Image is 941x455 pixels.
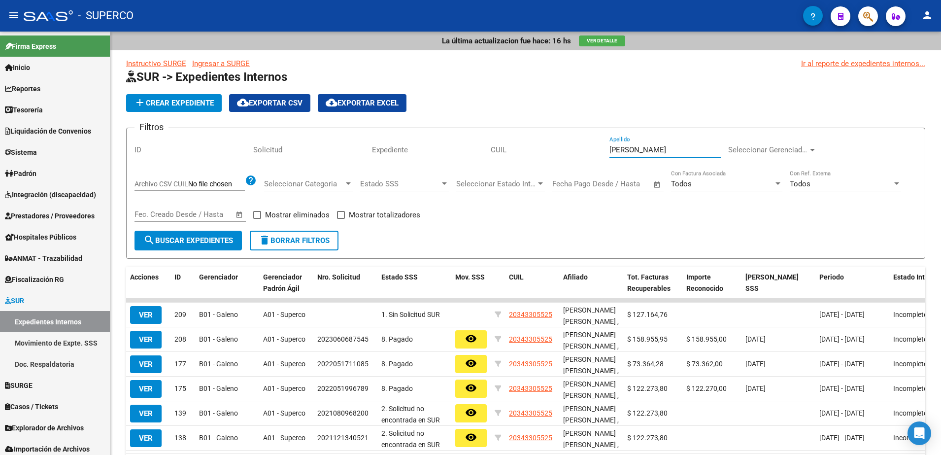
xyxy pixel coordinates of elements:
span: B01 - Galeno [199,434,238,442]
span: 20343305525 [509,335,552,343]
span: $ 73.362,00 [686,360,723,368]
span: [DATE] - [DATE] [819,434,865,442]
span: Estado SSS [381,273,418,281]
span: [PERSON_NAME] [PERSON_NAME] , - [563,331,619,361]
mat-icon: remove_red_eye [465,382,477,394]
span: $ 127.164,76 [627,311,668,318]
span: Integración (discapacidad) [5,189,96,200]
span: Sistema [5,147,37,158]
span: [PERSON_NAME] [PERSON_NAME] , - [563,380,619,411]
span: VER [139,360,153,369]
datatable-header-cell: Fecha Pagado SSS [741,267,815,299]
span: [DATE] [745,385,766,392]
mat-icon: search [143,234,155,246]
span: - SUPERCO [78,5,134,27]
span: 8. Pagado [381,360,413,368]
span: Hospitales Públicos [5,232,76,243]
span: Seleccionar Estado Interno [456,179,536,188]
button: Ver Detalle [579,35,625,46]
span: [PERSON_NAME] SSS [745,273,799,292]
datatable-header-cell: Nro. Solicitud [313,267,377,299]
span: Incompleto [893,434,928,442]
span: Estado Interno [893,273,939,281]
button: VER [130,380,162,398]
span: 209 [174,311,186,318]
mat-icon: help [245,175,257,186]
span: 2. Solicitud no encontrada en SUR [381,429,440,449]
span: Tesorería [5,105,43,115]
span: Archivo CSV CUIL [134,180,188,188]
span: [DATE] - [DATE] [819,311,865,318]
span: Afiliado [563,273,588,281]
span: VER [139,335,153,344]
span: Incompleto [893,385,928,392]
a: Ingresar a SURGE [192,59,250,68]
span: Incompleto [893,335,928,343]
span: [PERSON_NAME] [PERSON_NAME] , - [563,405,619,435]
span: $ 122.270,00 [686,385,727,392]
button: Buscar Expedientes [134,231,242,250]
mat-icon: add [134,97,146,108]
span: 2022051711085 [317,360,369,368]
span: Periodo [819,273,844,281]
span: Seleccionar Categoria [264,179,344,188]
datatable-header-cell: Mov. SSS [451,267,491,299]
datatable-header-cell: ID [170,267,195,299]
span: A01 - Superco [263,311,305,318]
span: [DATE] - [DATE] [819,335,865,343]
span: Exportar CSV [237,99,302,107]
button: VER [130,355,162,373]
span: ANMAT - Trazabilidad [5,253,82,264]
span: 175 [174,385,186,392]
input: Archivo CSV CUIL [188,180,245,189]
span: A01 - Superco [263,335,305,343]
span: Borrar Filtros [259,236,330,245]
button: Borrar Filtros [250,231,338,250]
span: Estado SSS [360,179,440,188]
span: CUIL [509,273,524,281]
span: VER [139,385,153,393]
span: 2021080968200 [317,409,369,417]
span: Casos / Tickets [5,401,58,412]
mat-icon: person [921,9,933,21]
span: B01 - Galeno [199,360,238,368]
span: Importación de Archivos [5,444,90,455]
span: Padrón [5,168,36,179]
button: Exportar CSV [229,94,310,112]
datatable-header-cell: Periodo [815,267,889,299]
button: VER [130,331,162,349]
span: [DATE] - [DATE] [819,409,865,417]
datatable-header-cell: Acciones [126,267,170,299]
span: SURGE [5,380,33,391]
span: B01 - Galeno [199,335,238,343]
span: Incompleto [893,409,928,417]
mat-icon: remove_red_eye [465,333,477,345]
span: Importe Reconocido [686,273,723,292]
datatable-header-cell: Importe Reconocido [682,267,741,299]
span: Nro. Solicitud [317,273,360,281]
span: Liquidación de Convenios [5,126,91,137]
span: [DATE] - [DATE] [819,385,865,392]
span: Buscar Expedientes [143,236,233,245]
span: Gerenciador Padrón Ágil [263,273,302,292]
span: [DATE] - [DATE] [819,360,865,368]
span: Mov. SSS [455,273,485,281]
button: VER [130,429,162,447]
mat-icon: delete [259,234,270,246]
span: B01 - Galeno [199,311,238,318]
button: Open calendar [652,179,663,190]
button: VER [130,306,162,324]
button: Open calendar [234,209,245,220]
span: Reportes [5,83,40,94]
span: A01 - Superco [263,385,305,392]
span: Firma Express [5,41,56,52]
span: Tot. Facturas Recuperables [627,273,671,292]
span: Explorador de Archivos [5,422,84,433]
input: Fecha inicio [134,210,174,219]
span: $ 122.273,80 [627,385,668,392]
span: 2021121340521 [317,434,369,442]
input: Fecha inicio [552,179,592,188]
button: VER [130,405,162,422]
span: $ 158.955,00 [686,335,727,343]
span: 177 [174,360,186,368]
